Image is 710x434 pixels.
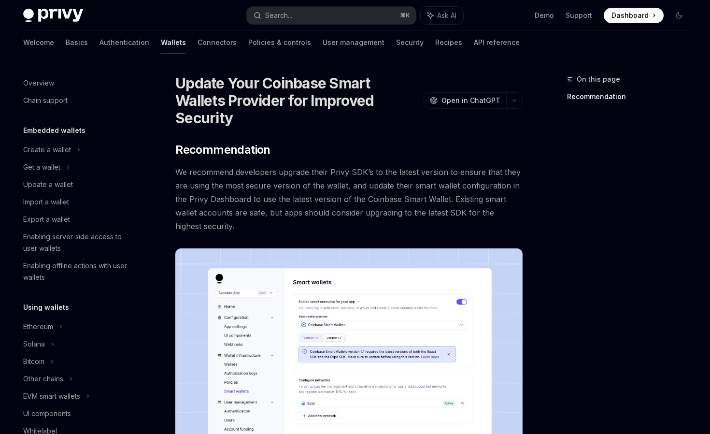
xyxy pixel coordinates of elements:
[604,8,664,23] a: Dashboard
[23,95,68,106] div: Chain support
[323,31,384,54] a: User management
[474,31,520,54] a: API reference
[23,161,60,173] div: Get a wallet
[23,214,70,225] div: Export a wallet
[535,11,554,20] a: Demo
[441,96,500,105] span: Open in ChatGPT
[23,302,69,313] h5: Using wallets
[66,31,88,54] a: Basics
[23,338,45,350] div: Solana
[400,12,410,19] span: ⌘ K
[567,89,695,104] a: Recommendation
[15,92,139,109] a: Chain support
[23,31,54,54] a: Welcome
[23,179,73,190] div: Update a wallet
[161,31,186,54] a: Wallets
[265,10,292,21] div: Search...
[23,321,53,333] div: Ethereum
[566,11,592,20] a: Support
[23,391,80,402] div: EVM smart wallets
[15,257,139,286] a: Enabling offline actions with user wallets
[99,31,149,54] a: Authentication
[23,9,83,22] img: dark logo
[421,7,463,24] button: Ask AI
[15,176,139,193] a: Update a wallet
[611,11,649,20] span: Dashboard
[247,7,415,24] button: Search...⌘K
[175,165,523,233] span: We recommend developers upgrade their Privy SDK’s to the latest version to ensure that they are u...
[396,31,424,54] a: Security
[15,405,139,422] a: UI components
[23,196,69,208] div: Import a wallet
[671,8,687,23] button: Toggle dark mode
[435,31,462,54] a: Recipes
[23,125,85,136] h5: Embedded wallets
[23,356,44,367] div: Bitcoin
[23,260,133,283] div: Enabling offline actions with user wallets
[15,74,139,92] a: Overview
[248,31,311,54] a: Policies & controls
[15,211,139,228] a: Export a wallet
[175,142,270,158] span: Recommendation
[577,73,620,85] span: On this page
[424,92,506,109] button: Open in ChatGPT
[198,31,237,54] a: Connectors
[175,74,420,127] h1: Update Your Coinbase Smart Wallets Provider for Improved Security
[15,228,139,257] a: Enabling server-side access to user wallets
[23,77,54,89] div: Overview
[437,11,456,20] span: Ask AI
[23,373,63,385] div: Other chains
[23,144,71,156] div: Create a wallet
[23,231,133,254] div: Enabling server-side access to user wallets
[15,193,139,211] a: Import a wallet
[23,408,71,420] div: UI components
